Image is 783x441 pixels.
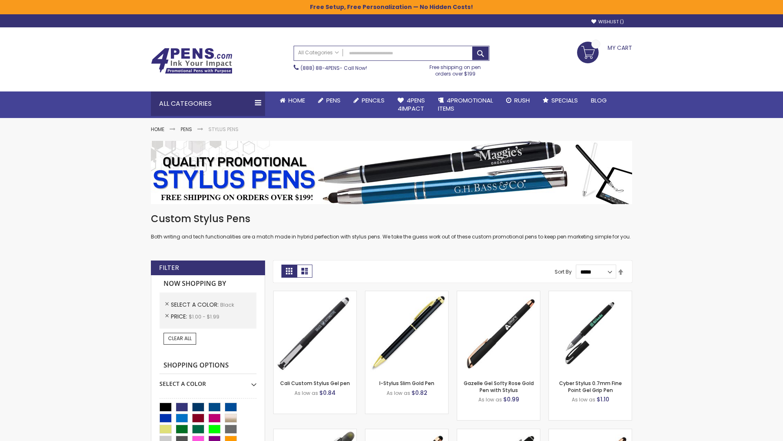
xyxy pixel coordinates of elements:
[281,265,297,278] strong: Grid
[151,48,232,74] img: 4Pens Custom Pens and Promotional Products
[555,268,572,275] label: Sort By
[288,96,305,105] span: Home
[478,396,502,403] span: As low as
[411,389,427,397] span: $0.82
[164,333,196,344] a: Clear All
[294,390,318,396] span: As low as
[151,212,632,225] h1: Custom Stylus Pens
[274,429,356,436] a: Souvenir® Jalan Highlighter Stylus Pen Combo-Black
[457,429,540,436] a: Custom Soft Touch® Metal Pens with Stylus-Black
[503,395,519,403] span: $0.99
[181,126,192,133] a: Pens
[220,301,234,308] span: Black
[391,91,431,118] a: 4Pens4impact
[301,65,367,71] span: - Call Now!
[312,91,347,109] a: Pens
[559,380,622,393] a: Cyber Stylus 0.7mm Fine Point Gel Grip Pen
[549,291,632,298] a: Cyber Stylus 0.7mm Fine Point Gel Grip Pen-Black
[551,96,578,105] span: Specials
[301,65,340,71] a: (888) 88-4PENS
[273,91,312,109] a: Home
[189,313,219,320] span: $1.00 - $1.99
[549,291,632,374] img: Cyber Stylus 0.7mm Fine Point Gel Grip Pen-Black
[591,96,607,105] span: Blog
[597,395,609,403] span: $1.10
[151,212,632,241] div: Both writing and tech functionalities are a match made in hybrid perfection with stylus pens. We ...
[365,291,448,298] a: I-Stylus Slim Gold-Black
[326,96,341,105] span: Pens
[298,49,339,56] span: All Categories
[319,389,336,397] span: $0.84
[362,96,385,105] span: Pencils
[536,91,584,109] a: Specials
[159,275,257,292] strong: Now Shopping by
[421,61,490,77] div: Free shipping on pen orders over $199
[171,301,220,309] span: Select A Color
[208,126,239,133] strong: Stylus Pens
[151,141,632,204] img: Stylus Pens
[572,396,595,403] span: As low as
[398,96,425,113] span: 4Pens 4impact
[151,91,265,116] div: All Categories
[500,91,536,109] a: Rush
[347,91,391,109] a: Pencils
[151,126,164,133] a: Home
[379,380,434,387] a: I-Stylus Slim Gold Pen
[387,390,410,396] span: As low as
[159,357,257,374] strong: Shopping Options
[457,291,540,298] a: Gazelle Gel Softy Rose Gold Pen with Stylus-Black
[549,429,632,436] a: Gazelle Gel Softy Rose Gold Pen with Stylus - ColorJet-Black
[438,96,493,113] span: 4PROMOTIONAL ITEMS
[280,380,350,387] a: Cali Custom Stylus Gel pen
[274,291,356,374] img: Cali Custom Stylus Gel pen-Black
[365,291,448,374] img: I-Stylus Slim Gold-Black
[584,91,613,109] a: Blog
[159,263,179,272] strong: Filter
[159,374,257,388] div: Select A Color
[168,335,192,342] span: Clear All
[514,96,530,105] span: Rush
[365,429,448,436] a: Islander Softy Rose Gold Gel Pen with Stylus-Black
[294,46,343,60] a: All Categories
[591,19,624,25] a: Wishlist
[457,291,540,374] img: Gazelle Gel Softy Rose Gold Pen with Stylus-Black
[274,291,356,298] a: Cali Custom Stylus Gel pen-Black
[431,91,500,118] a: 4PROMOTIONALITEMS
[464,380,534,393] a: Gazelle Gel Softy Rose Gold Pen with Stylus
[171,312,189,321] span: Price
